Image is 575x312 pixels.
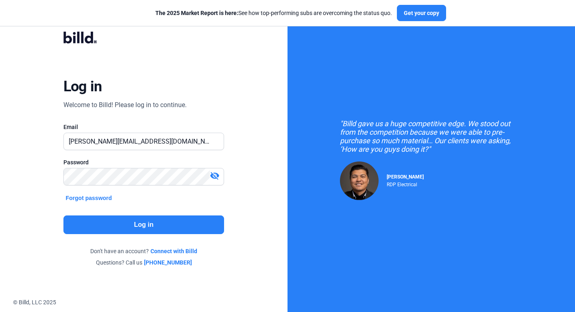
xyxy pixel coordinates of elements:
[63,258,224,267] div: Questions? Call us
[387,180,424,187] div: RDP Electrical
[63,247,224,255] div: Don't have an account?
[210,171,220,181] mat-icon: visibility_off
[387,174,424,180] span: [PERSON_NAME]
[63,100,187,110] div: Welcome to Billd! Please log in to continue.
[155,9,392,17] div: See how top-performing subs are overcoming the status quo.
[144,258,192,267] a: [PHONE_NUMBER]
[63,123,224,131] div: Email
[63,77,102,95] div: Log in
[63,215,224,234] button: Log in
[340,119,523,153] div: "Billd gave us a huge competitive edge. We stood out from the competition because we were able to...
[63,158,224,166] div: Password
[397,5,446,21] button: Get your copy
[63,194,115,202] button: Forgot password
[150,247,197,255] a: Connect with Billd
[155,10,238,16] span: The 2025 Market Report is here:
[340,161,379,200] img: Raul Pacheco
